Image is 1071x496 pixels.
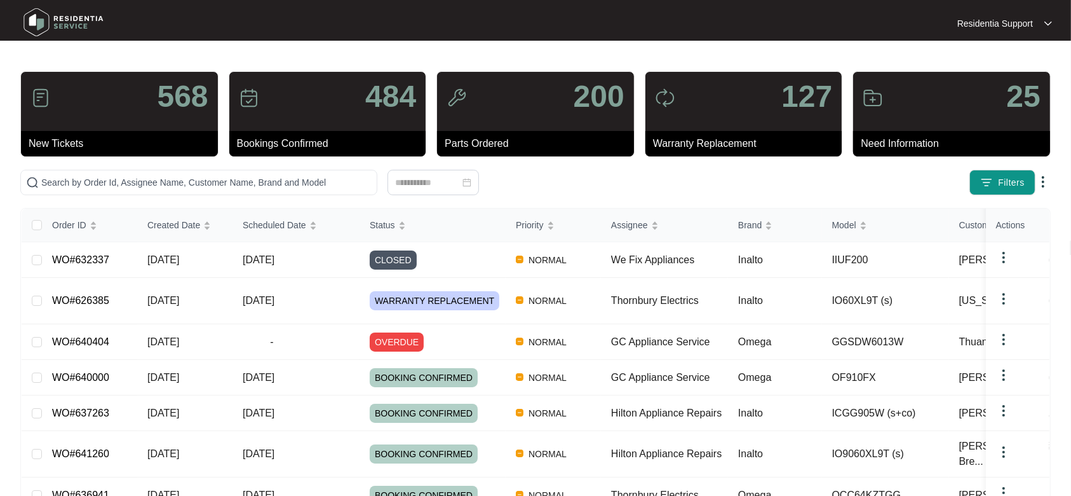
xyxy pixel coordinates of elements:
[52,448,109,459] a: WO#641260
[822,278,949,324] td: IO60XL9T (s)
[52,218,86,232] span: Order ID
[147,408,179,418] span: [DATE]
[1044,20,1052,27] img: dropdown arrow
[243,295,274,306] span: [DATE]
[52,336,109,347] a: WO#640404
[611,446,728,462] div: Hilton Appliance Repairs
[523,446,572,462] span: NORMAL
[728,209,822,242] th: Brand
[243,334,301,350] span: -
[370,291,499,310] span: WARRANTY REPLACEMENT
[42,209,137,242] th: Order ID
[611,252,728,268] div: We Fix Appliances
[822,431,949,478] td: IO9060XL9T (s)
[738,295,763,306] span: Inalto
[611,406,728,421] div: Hilton Appliance Repairs
[29,136,218,151] p: New Tickets
[1007,81,1041,112] p: 25
[237,136,426,151] p: Bookings Confirmed
[980,176,993,189] img: filter icon
[959,218,1024,232] span: Customer Name
[52,372,109,383] a: WO#640000
[959,370,1043,385] span: [PERSON_NAME]
[147,448,179,459] span: [DATE]
[822,209,949,242] th: Model
[959,252,1043,268] span: [PERSON_NAME]
[996,368,1011,383] img: dropdown arrow
[959,439,1060,469] span: [PERSON_NAME] & Bre...
[996,403,1011,418] img: dropdown arrow
[365,81,416,112] p: 484
[832,218,856,232] span: Model
[243,218,306,232] span: Scheduled Date
[523,252,572,268] span: NORMAL
[996,444,1011,460] img: dropdown arrow
[523,370,572,385] span: NORMAL
[655,88,675,108] img: icon
[781,81,832,112] p: 127
[158,81,208,112] p: 568
[243,372,274,383] span: [DATE]
[516,338,523,345] img: Vercel Logo
[370,333,424,352] span: OVERDUE
[516,409,523,417] img: Vercel Logo
[52,295,109,306] a: WO#626385
[996,291,1011,307] img: dropdown arrow
[822,242,949,278] td: IIUF200
[360,209,506,242] th: Status
[822,324,949,360] td: GGSDW6013W
[969,170,1035,195] button: filter iconFilters
[516,296,523,304] img: Vercel Logo
[516,373,523,381] img: Vercel Logo
[863,88,883,108] img: icon
[957,17,1033,30] p: Residentia Support
[574,81,624,112] p: 200
[523,293,572,308] span: NORMAL
[30,88,51,108] img: icon
[738,218,762,232] span: Brand
[147,254,179,265] span: [DATE]
[523,406,572,421] span: NORMAL
[738,408,763,418] span: Inalto
[959,406,1051,421] span: [PERSON_NAME]...
[26,176,39,189] img: search-icon
[19,3,108,41] img: residentia service logo
[611,334,728,350] div: GC Appliance Service
[516,256,523,263] img: Vercel Logo
[996,332,1011,347] img: dropdown arrow
[147,372,179,383] span: [DATE]
[986,209,1049,242] th: Actions
[523,334,572,350] span: NORMAL
[611,293,728,308] div: Thornbury Electrics
[41,176,372,189] input: Search by Order Id, Assignee Name, Customer Name, Brand and Model
[959,293,1043,308] span: [US_STATE] Avil...
[738,448,763,459] span: Inalto
[52,408,109,418] a: WO#637263
[611,218,648,232] span: Assignee
[445,136,634,151] p: Parts Ordered
[243,254,274,265] span: [DATE]
[147,336,179,347] span: [DATE]
[370,444,478,464] span: BOOKING CONFIRMED
[516,450,523,457] img: Vercel Logo
[137,209,232,242] th: Created Date
[239,88,259,108] img: icon
[998,176,1025,189] span: Filters
[147,218,200,232] span: Created Date
[232,209,360,242] th: Scheduled Date
[738,254,763,265] span: Inalto
[861,136,1050,151] p: Need Information
[243,448,274,459] span: [DATE]
[370,368,478,387] span: BOOKING CONFIRMED
[1035,174,1051,189] img: dropdown arrow
[611,370,728,385] div: GC Appliance Service
[516,218,544,232] span: Priority
[370,251,417,270] span: CLOSED
[147,295,179,306] span: [DATE]
[653,136,842,151] p: Warranty Replacement
[370,218,395,232] span: Status
[822,396,949,431] td: ICGG905W (s+co)
[738,372,771,383] span: Omega
[370,404,478,423] span: BOOKING CONFIRMED
[506,209,601,242] th: Priority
